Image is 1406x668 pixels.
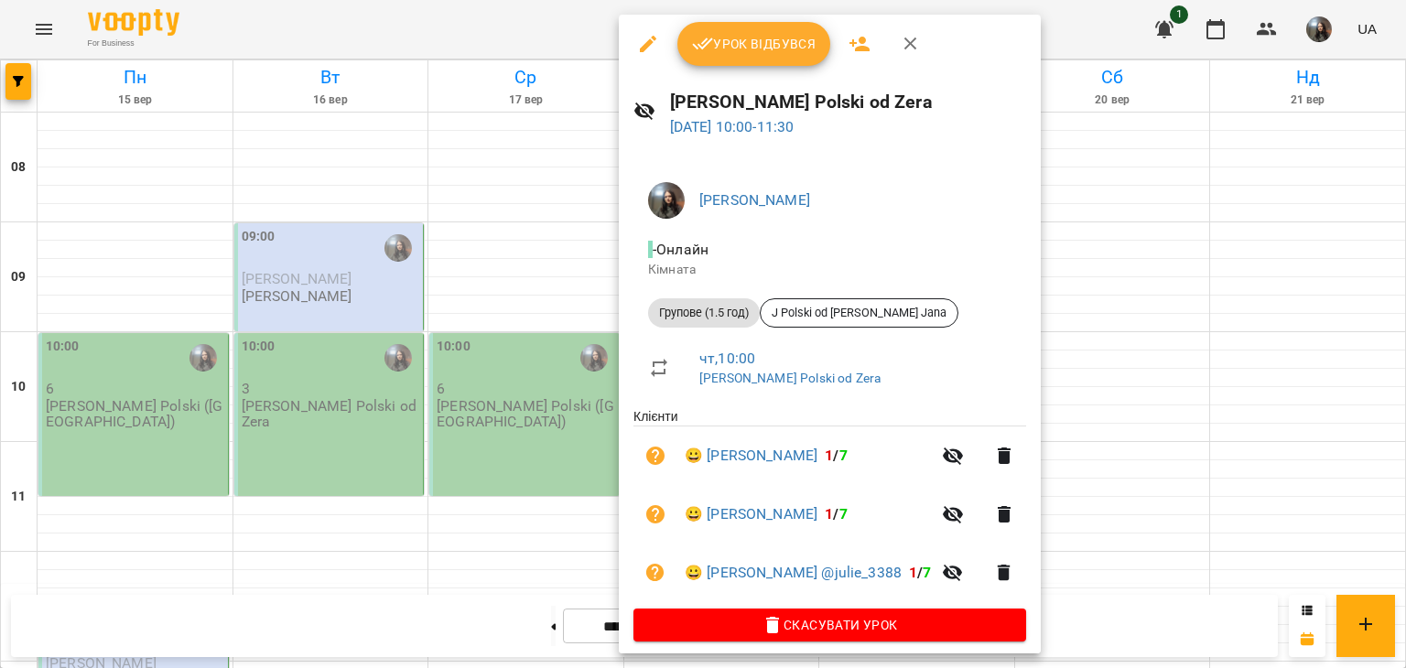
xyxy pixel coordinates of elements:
p: Кімната [648,261,1011,279]
span: Урок відбувся [692,33,817,55]
a: [PERSON_NAME] Polski od Zera [699,371,881,385]
span: 7 [923,564,931,581]
span: 7 [839,447,848,464]
a: 😀 [PERSON_NAME] @julie_3388 [685,562,902,584]
button: Урок відбувся [677,22,831,66]
span: J Polski od [PERSON_NAME] Jana [761,305,957,321]
a: чт , 10:00 [699,350,755,367]
span: 1 [825,447,833,464]
span: Групове (1.5 год) [648,305,760,321]
span: Скасувати Урок [648,614,1011,636]
span: 1 [825,505,833,523]
img: 3223da47ea16ff58329dec54ac365d5d.JPG [648,182,685,219]
span: 1 [909,564,917,581]
a: 😀 [PERSON_NAME] [685,445,817,467]
button: Скасувати Урок [633,609,1026,641]
ul: Клієнти [633,407,1026,609]
button: Візит ще не сплачено. Додати оплату? [633,492,677,536]
a: [DATE] 10:00-11:30 [670,118,795,135]
b: / [825,505,847,523]
span: - Онлайн [648,241,712,258]
button: Візит ще не сплачено. Додати оплату? [633,434,677,478]
h6: [PERSON_NAME] Polski od Zera [670,88,1026,116]
a: 😀 [PERSON_NAME] [685,503,817,525]
div: J Polski od [PERSON_NAME] Jana [760,298,958,328]
b: / [825,447,847,464]
button: Візит ще не сплачено. Додати оплату? [633,551,677,595]
a: [PERSON_NAME] [699,191,810,209]
b: / [909,564,931,581]
span: 7 [839,505,848,523]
